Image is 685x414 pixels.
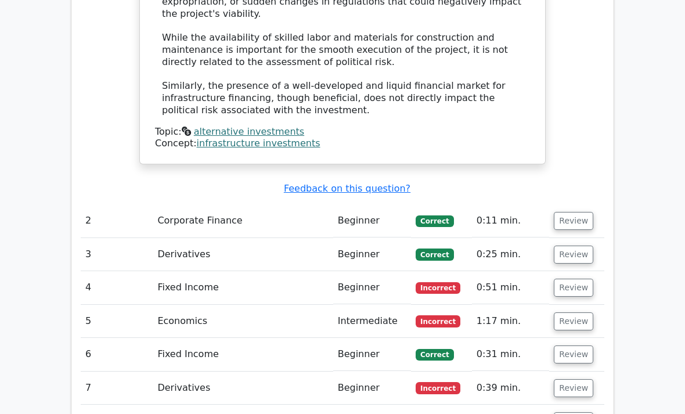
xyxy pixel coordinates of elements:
button: Review [554,345,593,363]
td: Corporate Finance [153,204,333,237]
span: Incorrect [416,282,460,294]
button: Review [554,279,593,297]
td: Intermediate [333,305,411,338]
td: Beginner [333,238,411,271]
td: 0:51 min. [472,271,549,304]
td: 2 [81,204,153,237]
span: Correct [416,215,453,227]
td: Beginner [333,338,411,371]
span: Incorrect [416,382,460,394]
a: infrastructure investments [197,138,320,149]
button: Review [554,312,593,330]
td: Economics [153,305,333,338]
button: Review [554,246,593,264]
td: 4 [81,271,153,304]
div: Concept: [155,138,530,150]
td: 3 [81,238,153,271]
td: Beginner [333,372,411,405]
div: Topic: [155,126,530,138]
td: 0:39 min. [472,372,549,405]
td: Beginner [333,271,411,304]
span: Incorrect [416,315,460,327]
td: 0:25 min. [472,238,549,271]
a: Feedback on this question? [284,183,410,194]
td: Beginner [333,204,411,237]
a: alternative investments [194,126,304,137]
td: Fixed Income [153,271,333,304]
td: Derivatives [153,372,333,405]
td: Fixed Income [153,338,333,371]
td: 1:17 min. [472,305,549,338]
td: Derivatives [153,238,333,271]
button: Review [554,212,593,230]
td: 0:31 min. [472,338,549,371]
button: Review [554,379,593,397]
span: Correct [416,349,453,361]
td: 6 [81,338,153,371]
td: 0:11 min. [472,204,549,237]
td: 7 [81,372,153,405]
span: Correct [416,249,453,260]
td: 5 [81,305,153,338]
